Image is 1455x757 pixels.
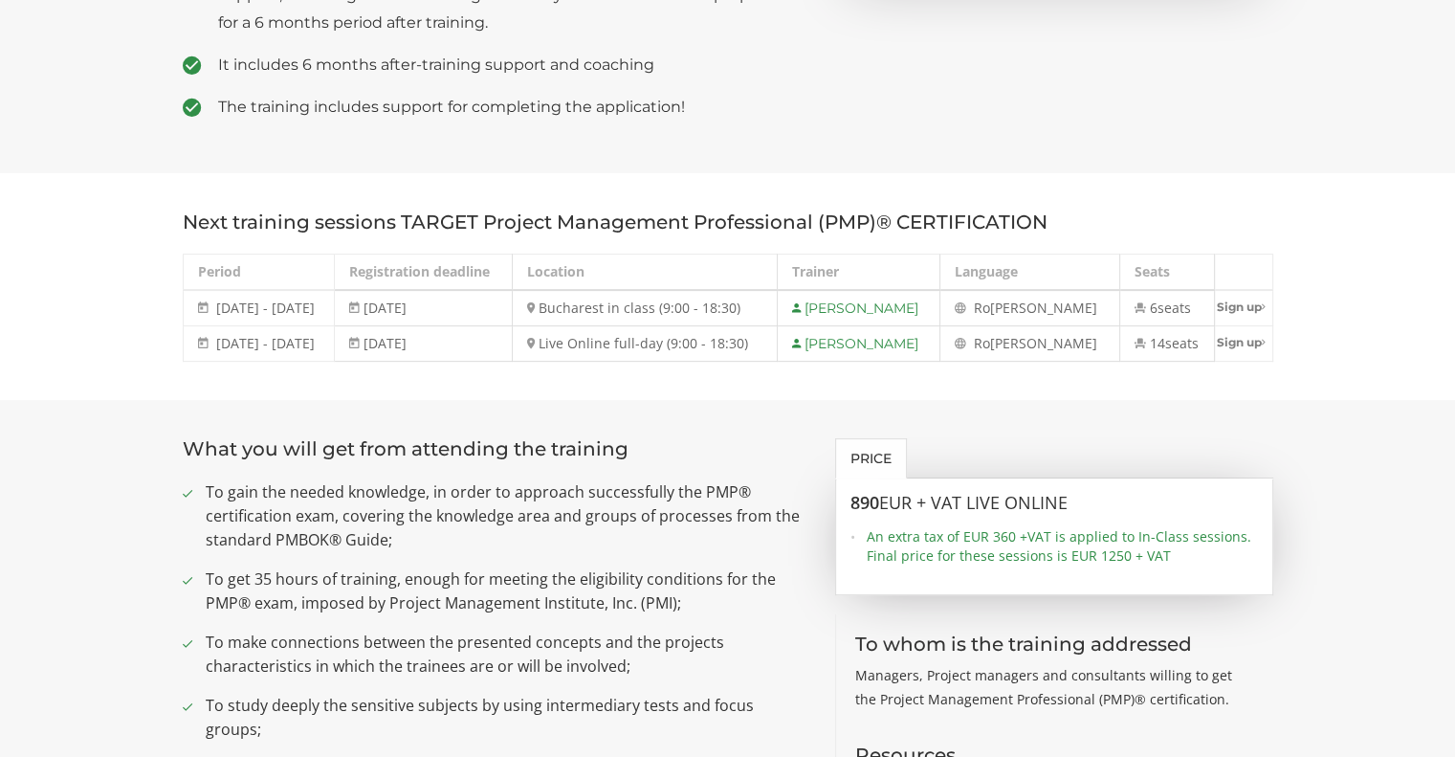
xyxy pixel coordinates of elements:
[835,438,907,479] a: Price
[513,326,778,362] td: Live Online full-day (9:00 - 18:30)
[867,527,1258,566] span: An extra tax of EUR 360 +VAT is applied to In-Class sessions. Final price for these sessions is E...
[939,255,1119,291] th: Language
[1119,290,1214,326] td: 6
[850,494,1258,513] h3: 890
[1157,299,1191,317] span: seats
[855,634,1254,655] h3: To whom is the training addressed
[206,480,807,552] span: To gain the needed knowledge, in order to approach successfully the PMP® certification exam, cove...
[183,255,335,291] th: Period
[778,326,940,362] td: [PERSON_NAME]
[218,93,807,121] span: The training includes support for completing the application!
[1215,326,1272,358] a: Sign up
[183,438,807,459] h3: What you will get from attending the training
[335,290,513,326] td: [DATE]
[218,51,807,78] span: It includes 6 months after-training support and coaching
[990,299,1097,317] span: [PERSON_NAME]
[778,290,940,326] td: [PERSON_NAME]
[990,334,1097,352] span: [PERSON_NAME]
[206,694,807,742] span: To study deeply the sensitive subjects by using intermediary tests and focus groups;
[855,663,1254,711] p: Managers, Project managers and consultants willing to get the Project Management Professional (PM...
[206,631,807,679] span: To make connections between the presented concepts and the projects characteristics in which the ...
[778,255,940,291] th: Trainer
[1215,291,1272,323] a: Sign up
[513,290,778,326] td: Bucharest in class (9:00 - 18:30)
[1165,334,1199,352] span: seats
[974,334,990,352] span: Ro
[206,568,807,615] span: To get 35 hours of training, enough for meeting the eligibility conditions for the PMP® exam, imp...
[216,299,315,317] span: [DATE] - [DATE]
[1119,326,1214,362] td: 14
[1119,255,1214,291] th: Seats
[974,299,990,317] span: Ro
[335,255,513,291] th: Registration deadline
[183,212,1273,233] h3: Next training sessions TARGET Project Management Professional (PMP)® CERTIFICATION
[879,491,1068,514] span: EUR + VAT LIVE ONLINE
[513,255,778,291] th: Location
[335,326,513,362] td: [DATE]
[216,334,315,352] span: [DATE] - [DATE]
